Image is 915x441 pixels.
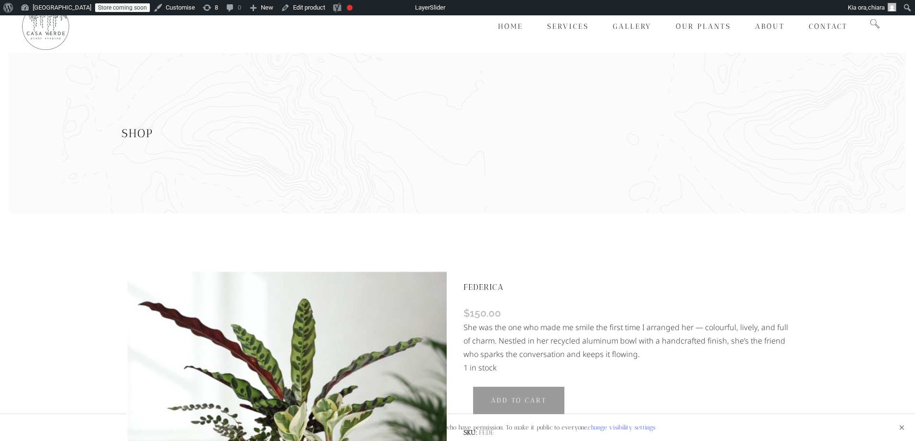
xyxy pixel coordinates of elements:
span: Services [547,22,589,31]
span: Home [498,22,523,31]
span: About [755,22,785,31]
span: Shop [122,126,153,140]
h1: FEDERICA [464,271,793,303]
button: Add to cart [473,386,565,415]
span: Our Plants [676,22,731,31]
p: She was the one who made me smile the first time I arranged her — colourful, lively, and full of ... [464,321,793,361]
bdi: 150.00 [464,307,501,319]
span: $ [464,307,470,319]
a: Store coming soon [95,3,150,12]
span: chiara [868,4,885,11]
img: Views over 48 hours. Click for more Jetpack Stats. [361,2,415,13]
span: SKU: [464,427,793,439]
span: FEDE [479,429,494,437]
div: Focus keyphrase not set [347,5,353,11]
p: 1 in stock [464,361,793,374]
span: Contact [809,22,848,31]
span: Gallery [613,22,652,31]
